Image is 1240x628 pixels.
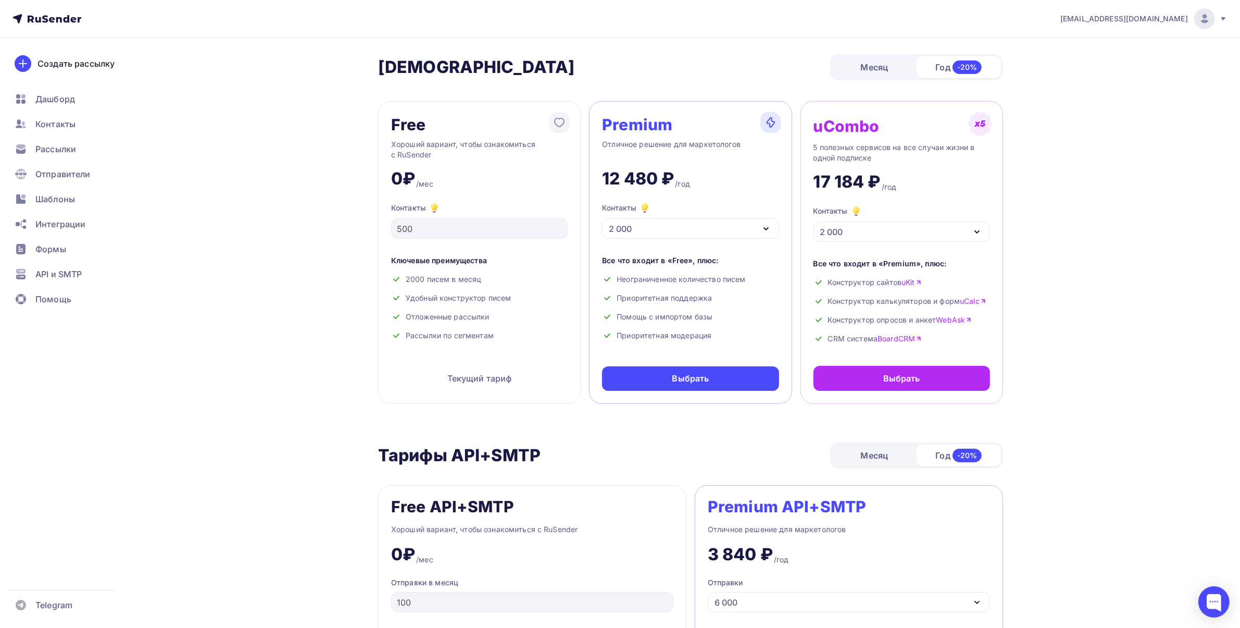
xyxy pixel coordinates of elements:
[715,596,737,609] div: 6 000
[878,334,922,344] a: BoardCRM
[828,315,972,325] span: Конструктор опросов и анкет
[35,293,71,305] span: Помощь
[416,179,433,189] div: /мес
[391,312,568,322] div: Отложенные рассылки
[391,366,568,391] div: Текущий тариф
[602,202,779,239] button: Контакты 2 000
[8,164,132,184] a: Отправители
[391,498,514,515] div: Free API+SMTP
[832,57,917,78] div: Месяц
[35,243,66,255] span: Формы
[1060,14,1188,24] span: [EMAIL_ADDRESS][DOMAIN_NAME]
[708,577,990,612] button: Отправки 6 000
[708,544,773,565] div: 3 840 ₽
[609,223,632,235] div: 2 000
[602,202,651,214] div: Контакты
[882,182,897,192] div: /год
[602,255,779,266] div: Все что входит в «Free», плюс:
[675,179,690,189] div: /год
[391,255,568,266] div: Ключевые преимущества
[813,258,990,269] div: Все что входит в «Premium», плюс:
[917,445,1001,466] div: Год
[901,277,922,288] a: uKit
[35,118,76,130] span: Контакты
[602,116,672,133] div: Premium
[35,268,82,280] span: API и SMTP
[602,139,779,160] div: Отличное решение для маркетологов
[813,205,990,242] button: Контакты 2 000
[8,139,132,159] a: Рассылки
[391,116,426,133] div: Free
[35,193,75,205] span: Шаблоны
[936,315,972,325] a: WebAsk
[8,239,132,260] a: Формы
[708,523,990,536] div: Отличное решение для маркетологов
[602,330,779,341] div: Приоритетная модерация
[35,168,91,180] span: Отправители
[391,139,568,160] div: Хороший вариант, чтобы ознакомиться с RuSender
[602,312,779,322] div: Помощь с импортом базы
[391,544,415,565] div: 0₽
[953,449,982,462] div: -20%
[378,57,575,78] h2: [DEMOGRAPHIC_DATA]
[813,205,862,217] div: Контакты
[8,114,132,134] a: Контакты
[391,274,568,285] div: 2000 писем в месяц
[883,372,920,385] div: Выбрать
[35,599,72,611] span: Telegram
[774,555,789,565] div: /год
[953,60,982,74] div: -20%
[8,89,132,109] a: Дашборд
[35,218,85,230] span: Интеграции
[602,168,674,189] div: 12 480 ₽
[391,330,568,341] div: Рассылки по сегментам
[378,445,541,466] h2: Тарифы API+SMTP
[391,202,568,214] div: Контакты
[828,296,986,306] span: Конструктор калькуляторов и форм
[391,168,415,189] div: 0₽
[813,142,990,163] div: 5 полезных сервисов на все случаи жизни в одной подписке
[828,277,922,288] span: Конструктор сайтов
[391,523,673,536] div: Хороший вариант, чтобы ознакомиться с RuSender
[1060,8,1228,29] a: [EMAIL_ADDRESS][DOMAIN_NAME]
[602,293,779,303] div: Приоритетная поддержка
[416,555,433,565] div: /мес
[708,498,866,515] div: Premium API+SMTP
[37,57,115,70] div: Создать рассылку
[8,189,132,210] a: Шаблоны
[813,118,880,134] div: uCombo
[917,56,1001,78] div: Год
[391,293,568,303] div: Удобный конструктор писем
[828,334,922,344] span: CRM система
[35,93,75,105] span: Дашборд
[391,577,673,588] div: Отправки в месяц
[672,373,709,385] div: Выбрать
[960,296,986,306] a: uCalc
[35,143,76,155] span: Рассылки
[813,171,881,192] div: 17 184 ₽
[832,445,917,466] div: Месяц
[602,274,779,285] div: Неограниченное количество писем
[708,577,743,588] div: Отправки
[820,226,843,238] div: 2 000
